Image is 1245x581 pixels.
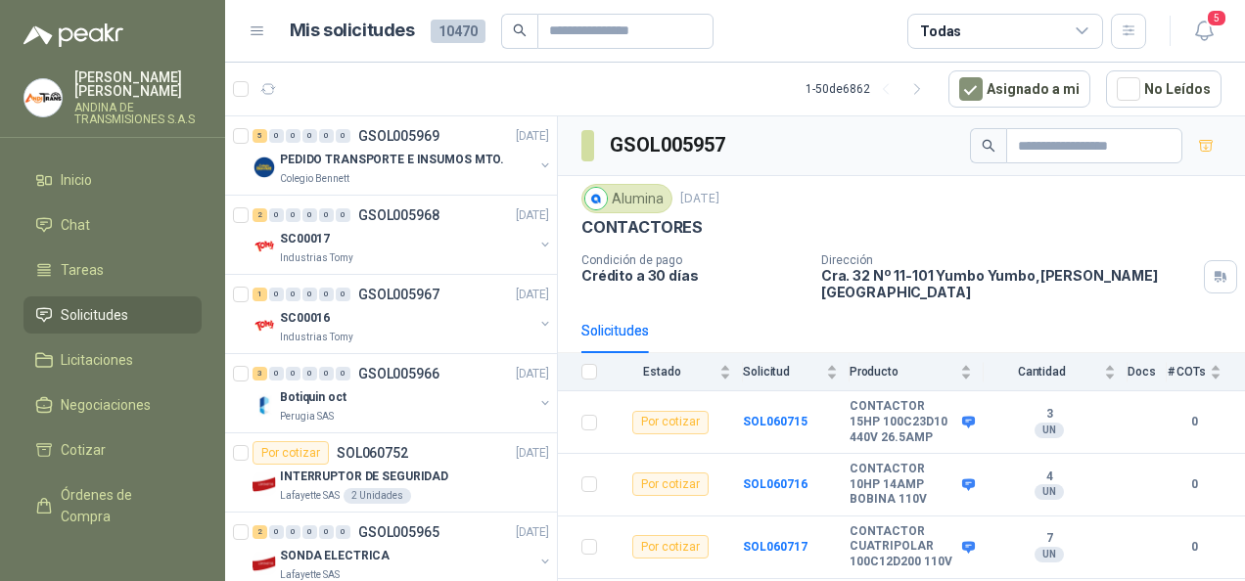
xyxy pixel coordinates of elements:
[280,309,330,328] p: SC00016
[1167,365,1206,379] span: # COTs
[253,235,276,258] img: Company Logo
[319,367,334,380] div: 0
[269,367,284,380] div: 0
[280,330,353,345] p: Industrias Tomy
[269,288,284,301] div: 0
[24,79,62,116] img: Company Logo
[286,367,300,380] div: 0
[280,230,330,248] p: SC00017
[319,208,334,222] div: 0
[581,320,649,341] div: Solicitudes
[280,409,334,425] p: Perugia SAS
[984,365,1100,379] span: Cantidad
[253,367,267,380] div: 3
[302,129,317,143] div: 0
[850,462,957,508] b: CONTACTOR 10HP 14AMP BOBINA 110V
[743,477,807,491] a: SOL060716
[253,156,276,179] img: Company Logo
[61,349,133,371] span: Licitaciones
[23,476,202,535] a: Órdenes de Compra
[336,288,350,301] div: 0
[585,188,607,209] img: Company Logo
[516,286,549,304] p: [DATE]
[319,288,334,301] div: 0
[337,446,408,460] p: SOL060752
[253,552,276,575] img: Company Logo
[821,253,1196,267] p: Dirección
[253,203,553,266] a: 2 0 0 0 0 0 GSOL005968[DATE] Company LogoSC00017Industrias Tomy
[61,259,104,281] span: Tareas
[280,388,346,407] p: Botiquin oct
[225,433,557,513] a: Por cotizarSOL060752[DATE] Company LogoINTERRUPTOR DE SEGURIDADLafayette SAS2 Unidades
[610,130,728,160] h3: GSOL005957
[336,367,350,380] div: 0
[302,525,317,539] div: 0
[516,206,549,225] p: [DATE]
[280,171,349,187] p: Colegio Bennett
[336,208,350,222] div: 0
[850,353,984,391] th: Producto
[920,21,961,42] div: Todas
[984,407,1116,423] b: 3
[680,190,719,208] p: [DATE]
[302,288,317,301] div: 0
[743,365,822,379] span: Solicitud
[286,208,300,222] div: 0
[850,399,957,445] b: CONTACTOR 15HP 100C23D10 440V 26.5AMP
[253,393,276,417] img: Company Logo
[336,525,350,539] div: 0
[984,469,1116,485] b: 4
[948,70,1090,108] button: Asignado a mi
[358,288,439,301] p: GSOL005967
[269,129,284,143] div: 0
[632,535,709,559] div: Por cotizar
[609,365,715,379] span: Estado
[23,161,202,199] a: Inicio
[632,472,709,496] div: Por cotizar
[516,523,549,542] p: [DATE]
[581,253,806,267] p: Condición de pago
[850,365,956,379] span: Producto
[743,415,807,428] a: SOL060715
[632,411,709,434] div: Por cotizar
[253,441,329,465] div: Por cotizar
[1167,538,1222,557] b: 0
[1167,475,1222,494] b: 0
[1035,484,1064,500] div: UN
[253,129,267,143] div: 5
[290,17,415,45] h1: Mis solicitudes
[850,524,957,570] b: CONTACTOR CUATRIPOLAR 100C12D200 110V
[1106,70,1222,108] button: No Leídos
[74,102,202,125] p: ANDINA DE TRANSMISIONES S.A.S
[61,169,92,191] span: Inicio
[1186,14,1222,49] button: 5
[23,341,202,379] a: Licitaciones
[984,353,1128,391] th: Cantidad
[743,540,807,554] a: SOL060717
[302,208,317,222] div: 0
[358,129,439,143] p: GSOL005969
[516,444,549,463] p: [DATE]
[23,251,202,289] a: Tareas
[358,367,439,380] p: GSOL005966
[286,129,300,143] div: 0
[61,214,90,236] span: Chat
[743,353,850,391] th: Solicitud
[581,184,672,213] div: Alumina
[61,394,151,416] span: Negociaciones
[280,151,504,169] p: PEDIDO TRANSPORTE E INSUMOS MTO.
[253,208,267,222] div: 2
[336,129,350,143] div: 0
[821,267,1196,300] p: Cra. 32 Nº 11-101 Yumbo Yumbo , [PERSON_NAME][GEOGRAPHIC_DATA]
[609,353,743,391] th: Estado
[280,547,390,565] p: SONDA ELECTRICA
[23,296,202,334] a: Solicitudes
[280,488,340,504] p: Lafayette SAS
[1035,547,1064,562] div: UN
[23,431,202,469] a: Cotizar
[23,206,202,244] a: Chat
[253,124,553,187] a: 5 0 0 0 0 0 GSOL005969[DATE] Company LogoPEDIDO TRANSPORTE E INSUMOS MTO.Colegio Bennett
[982,139,995,153] span: search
